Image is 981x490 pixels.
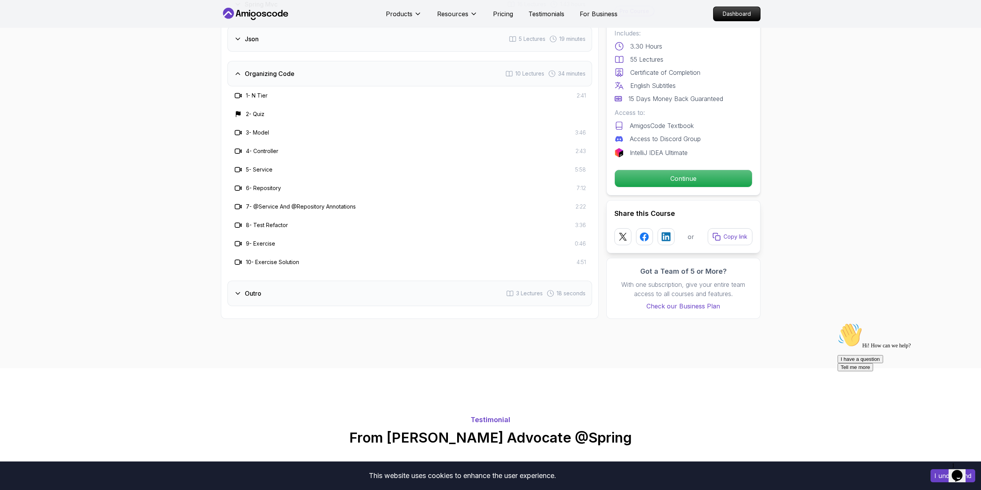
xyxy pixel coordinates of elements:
p: Dashboard [713,7,760,21]
h3: 5 - Service [246,166,273,173]
h3: 3 - Model [246,129,269,136]
span: 34 minutes [558,70,586,77]
button: Json5 Lectures 19 minutes [227,26,592,52]
p: English Subtitles [630,81,676,90]
span: Hi! How can we help? [3,23,76,29]
div: 👋Hi! How can we help?I have a questionTell me more [3,3,142,52]
span: 10 Lectures [515,70,544,77]
p: Continue [615,170,752,187]
button: Continue [614,170,752,187]
button: Accept cookies [931,469,975,482]
span: 19 minutes [559,35,586,43]
span: 3 Lectures [516,290,543,297]
span: 0:46 [575,240,586,248]
span: 18 seconds [557,290,586,297]
h3: Got a Team of 5 or More? [614,266,752,277]
span: 2:22 [575,203,586,210]
h3: 2 - Quiz [246,110,264,118]
h3: Json [245,34,259,44]
span: 5:58 [575,166,586,173]
a: Check our Business Plan [614,301,752,311]
iframe: chat widget [835,320,973,455]
span: 3:36 [575,221,586,229]
a: Pricing [493,9,513,19]
h3: 8 - Test Refactor [246,221,288,229]
div: This website uses cookies to enhance the user experience. [6,467,919,484]
p: Copy link [724,233,747,241]
h3: 6 - Repository [246,184,281,192]
p: Access to Discord Group [630,134,701,143]
h3: 1 - N Tier [246,92,268,99]
span: 2:41 [577,92,586,99]
p: Certificate of Completion [630,68,700,77]
p: or [688,232,694,241]
p: IntelliJ IDEA Ultimate [630,148,688,157]
a: Dashboard [713,7,761,21]
iframe: chat widget [949,459,973,482]
button: Outro3 Lectures 18 seconds [227,281,592,306]
span: 4:51 [577,258,586,266]
p: 15 Days Money Back Guaranteed [628,94,723,103]
h3: Outro [245,289,261,298]
button: Tell me more [3,44,39,52]
h3: Organizing Code [245,69,294,78]
button: Organizing Code10 Lectures 34 minutes [227,61,592,86]
h2: From [PERSON_NAME] Advocate @Spring [321,430,660,445]
img: :wave: [3,3,28,28]
img: jetbrains logo [614,148,624,157]
span: 3:46 [575,129,586,136]
h2: Share this Course [614,208,752,219]
a: Testimonials [528,9,564,19]
span: 7:12 [577,184,586,192]
a: For Business [580,9,618,19]
button: Copy link [708,228,752,245]
h3: 7 - @Service And @Repository Annotations [246,203,356,210]
button: Resources [437,9,478,25]
p: 55 Lectures [630,55,663,64]
h3: 4 - Controller [246,147,278,155]
span: 2:43 [575,147,586,155]
button: I have a question [3,35,49,44]
h3: 9 - Exercise [246,240,275,248]
p: With one subscription, give your entire team access to all courses and features. [614,280,752,298]
p: 3.30 Hours [630,42,662,51]
p: Access to: [614,108,752,117]
p: Products [386,9,412,19]
p: Includes: [614,29,752,38]
p: Resources [437,9,468,19]
p: AmigosCode Textbook [630,121,694,130]
h3: 10 - Exercise Solution [246,258,299,266]
p: Testimonial [321,414,660,425]
button: Products [386,9,422,25]
span: 5 Lectures [519,35,545,43]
